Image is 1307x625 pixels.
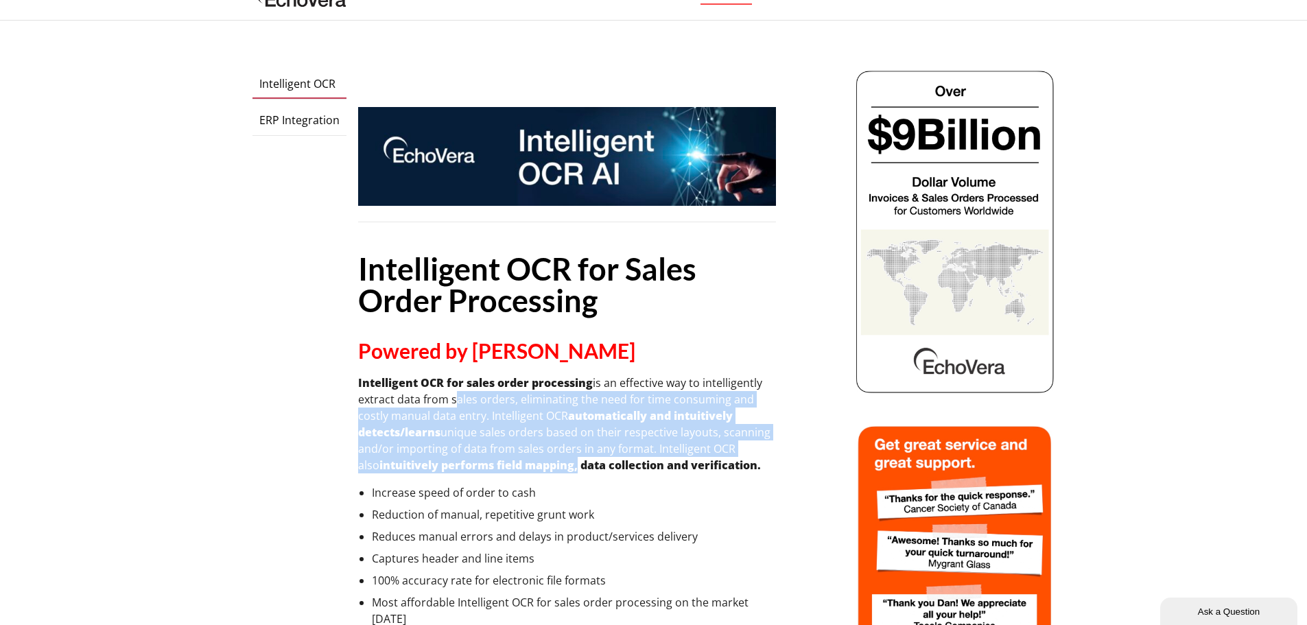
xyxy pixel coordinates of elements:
p: is an effective way to intelligently extract data from sales orders, eliminating the need for tim... [358,375,776,473]
img: echovera dollar volume [854,69,1055,394]
li: Captures header and line items [372,550,776,567]
span: ERP Integration [259,113,340,128]
iframe: chat widget [1160,595,1300,625]
li: 100% accuracy rate for electronic file formats [372,572,776,589]
strong: Intelligent OCR for Sales Order Processing [358,250,696,319]
strong: intuitively performs field mapping, data collection and verification. [379,458,761,473]
li: Increase speed of order to cash [372,484,776,501]
li: Reduction of manual, repetitive grunt work [372,506,776,523]
li: Reduces manual errors and delays in product/services delivery [372,528,776,545]
span: Intelligent OCR [259,76,335,91]
strong: automatically and intuitively detects/learns [358,408,733,440]
a: ERP Integration [252,105,346,136]
img: Intelligent OCR AI [358,107,776,206]
span: Powered by [PERSON_NAME] [358,338,635,363]
strong: Intelligent OCR for sales order processing [358,375,593,390]
a: Intelligent OCR [252,69,346,99]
